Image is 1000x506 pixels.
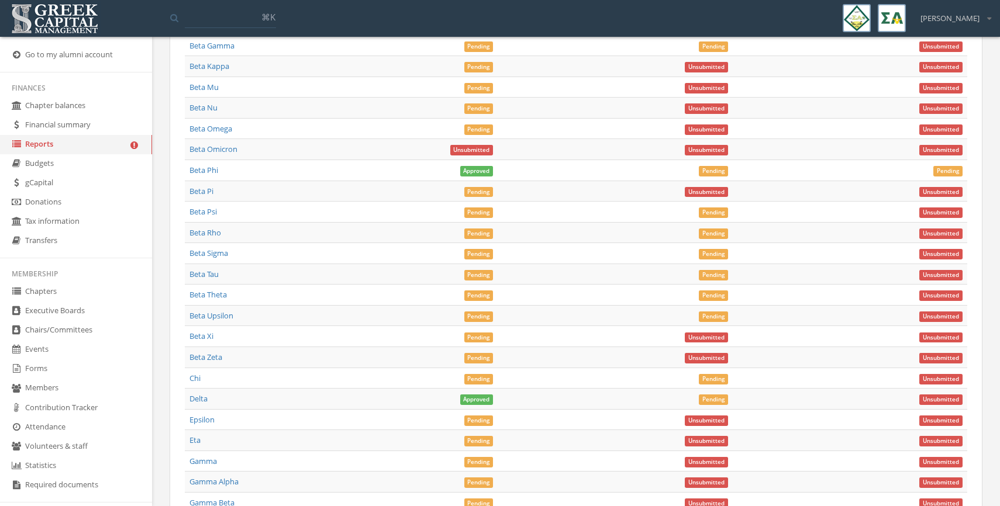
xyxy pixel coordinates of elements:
[189,435,201,445] a: Eta
[685,477,728,488] span: Unsubmitted
[189,165,218,175] a: Beta Phi
[699,374,728,384] span: Pending
[464,311,494,322] span: Pending
[685,103,728,114] span: Unsubmitted
[919,311,963,322] span: Unsubmitted
[464,61,494,71] a: Pending
[919,145,963,155] span: Unsubmitted
[685,187,728,197] span: Unsubmitted
[464,435,494,445] a: Pending
[699,311,728,322] span: Pending
[919,457,963,467] span: Unsubmitted
[919,414,963,425] a: Unsubmitted
[189,186,213,196] a: Beta Pi
[685,414,728,425] a: Unsubmitted
[919,103,963,114] span: Unsubmitted
[189,269,219,279] a: Beta Tau
[919,228,963,239] span: Unsubmitted
[685,61,728,71] a: Unsubmitted
[189,227,221,238] a: Beta Rho
[919,352,963,362] a: Unsubmitted
[464,102,494,113] a: Pending
[699,207,728,218] span: Pending
[919,227,963,238] a: Unsubmitted
[685,145,728,155] span: Unsubmitted
[685,476,728,487] a: Unsubmitted
[933,165,963,175] a: Pending
[919,394,963,405] span: Unsubmitted
[699,289,728,300] a: Pending
[919,102,963,113] a: Unsubmitted
[699,249,728,259] span: Pending
[464,207,494,218] span: Pending
[464,248,494,258] a: Pending
[460,166,494,176] span: Approved
[464,123,494,134] a: Pending
[919,41,963,52] span: Unsubmitted
[464,353,494,363] span: Pending
[464,477,494,488] span: Pending
[919,269,963,279] a: Unsubmitted
[464,374,494,384] span: Pending
[685,457,728,467] span: Unsubmitted
[189,40,235,51] a: Beta Gamma
[450,144,494,154] a: Unsubmitted
[699,270,728,280] span: Pending
[699,394,728,405] span: Pending
[919,82,963,92] a: Unsubmitted
[685,353,728,363] span: Unsubmitted
[919,374,963,384] span: Unsubmitted
[189,82,219,92] a: Beta Mu
[189,331,213,341] a: Beta Xi
[189,393,208,404] a: Delta
[919,124,963,135] span: Unsubmitted
[699,166,728,176] span: Pending
[699,290,728,301] span: Pending
[464,415,494,426] span: Pending
[699,40,728,51] a: Pending
[919,373,963,383] a: Unsubmitted
[919,62,963,72] span: Unsubmitted
[189,310,233,321] a: Beta Upsilon
[685,144,728,154] a: Unsubmitted
[919,206,963,217] a: Unsubmitted
[919,61,963,71] a: Unsubmitted
[685,124,728,135] span: Unsubmitted
[919,393,963,404] a: Unsubmitted
[685,415,728,426] span: Unsubmitted
[261,11,275,23] span: ⌘K
[464,62,494,72] span: Pending
[919,436,963,446] span: Unsubmitted
[189,414,215,425] a: Epsilon
[685,352,728,362] a: Unsubmitted
[464,476,494,487] a: Pending
[464,82,494,92] a: Pending
[685,83,728,93] span: Unsubmitted
[460,393,494,404] a: Approved
[919,290,963,301] span: Unsubmitted
[685,82,728,92] a: Unsubmitted
[685,435,728,445] a: Unsubmitted
[919,353,963,363] span: Unsubmitted
[685,186,728,196] a: Unsubmitted
[464,41,494,52] span: Pending
[464,227,494,238] a: Pending
[699,228,728,239] span: Pending
[464,414,494,425] a: Pending
[919,123,963,134] a: Unsubmitted
[189,456,217,466] a: Gamma
[464,373,494,383] a: Pending
[189,102,218,113] a: Beta Nu
[919,248,963,258] a: Unsubmitted
[464,270,494,280] span: Pending
[685,62,728,72] span: Unsubmitted
[464,206,494,217] a: Pending
[919,186,963,196] a: Unsubmitted
[685,123,728,134] a: Unsubmitted
[685,436,728,446] span: Unsubmitted
[189,248,228,258] a: Beta Sigma
[685,332,728,343] span: Unsubmitted
[699,269,728,279] a: Pending
[919,310,963,321] a: Unsubmitted
[919,415,963,426] span: Unsubmitted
